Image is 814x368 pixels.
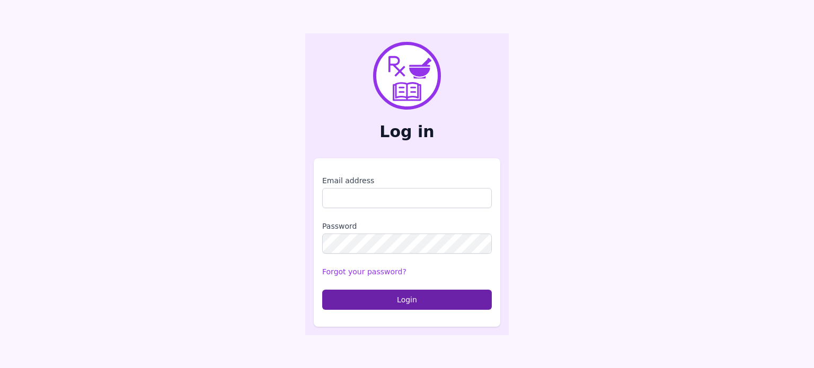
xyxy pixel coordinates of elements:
label: Email address [322,175,492,186]
button: Login [322,290,492,310]
img: PharmXellence Logo [373,42,441,110]
h2: Log in [314,122,500,141]
label: Password [322,221,492,231]
a: Forgot your password? [322,267,406,276]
